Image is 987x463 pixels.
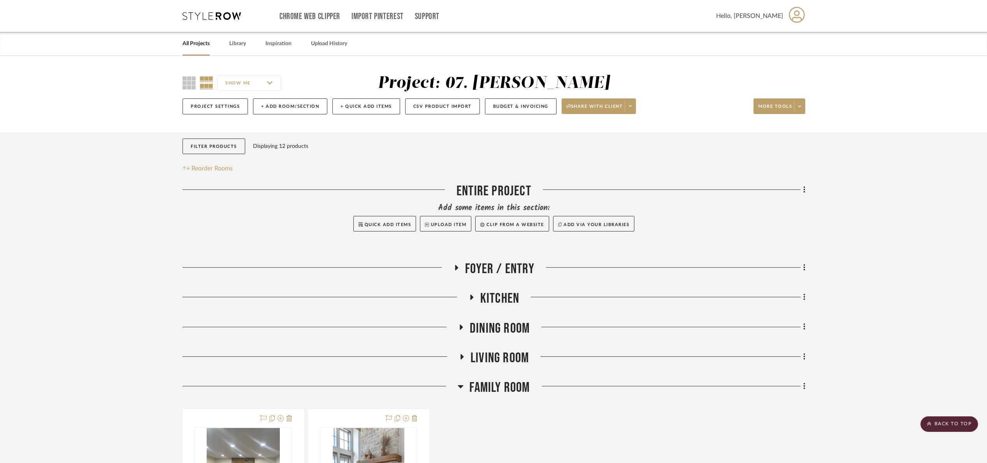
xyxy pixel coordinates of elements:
button: Add via your libraries [553,216,635,231]
div: Project: 07. [PERSON_NAME] [378,75,610,91]
span: Quick Add Items [365,223,411,227]
span: Family Room [469,379,530,396]
button: Budget & Invoicing [485,98,557,114]
button: More tools [753,98,805,114]
button: Share with client [562,98,636,114]
a: Chrome Web Clipper [279,13,340,20]
span: More tools [758,103,792,115]
button: + Quick Add Items [332,98,400,114]
button: Quick Add Items [353,216,416,231]
button: Upload Item [420,216,471,231]
span: Foyer / Entry [465,261,534,277]
button: Reorder Rooms [183,164,233,173]
scroll-to-top-button: BACK TO TOP [920,416,978,432]
span: Living Room [471,350,529,367]
a: Inspiration [265,39,292,49]
span: Dining Room [470,320,530,337]
button: + Add Room/Section [253,98,327,114]
div: Displaying 12 products [253,139,308,154]
span: Share with client [566,103,623,115]
button: Project Settings [183,98,248,114]
a: Import Pinterest [351,13,404,20]
span: Reorder Rooms [191,164,233,173]
div: Add some items in this section: [183,203,805,214]
span: Kitchen [480,290,519,307]
a: Support [415,13,439,20]
a: All Projects [183,39,210,49]
button: Filter Products [183,139,245,154]
button: CSV Product Import [405,98,480,114]
button: Clip from a website [475,216,549,231]
a: Upload History [311,39,347,49]
span: Hello, [PERSON_NAME] [716,11,783,21]
a: Library [229,39,246,49]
